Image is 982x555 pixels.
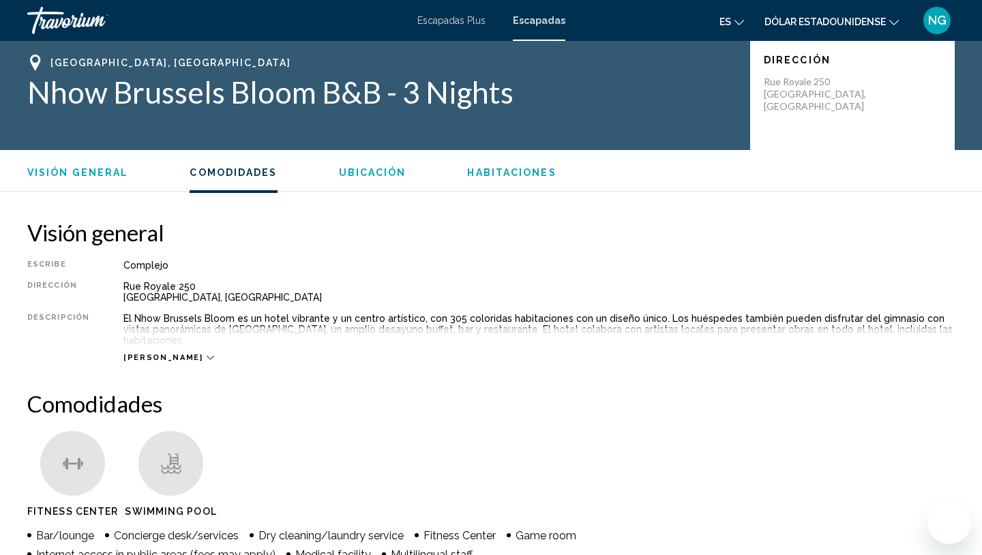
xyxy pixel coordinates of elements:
div: Complejo [123,260,955,271]
span: Fitness Center [423,529,496,542]
div: Descripción [27,313,89,346]
span: Dry cleaning/laundry service [258,529,404,542]
font: NG [928,13,947,27]
p: Dirección [764,55,941,65]
div: Rue Royale 250 [GEOGRAPHIC_DATA], [GEOGRAPHIC_DATA] [123,281,955,303]
span: Fitness Center [27,506,118,517]
span: Concierge desk/services [114,529,239,542]
font: es [719,16,731,27]
button: Habitaciones [467,166,556,179]
h2: Comodidades [27,390,955,417]
span: [PERSON_NAME] [123,353,203,362]
div: El Nhow Brussels Bloom es un hotel vibrante y un centro artístico, con 305 coloridas habitaciones... [123,313,955,346]
h2: Visión general [27,219,955,246]
span: Game room [516,529,576,542]
h1: Nhow Brussels Bloom B&B - 3 Nights [27,74,736,110]
span: Bar/lounge [36,529,94,542]
font: Dólar estadounidense [764,16,886,27]
iframe: Botón para iniciar la ventana de mensajería [927,500,971,544]
span: Habitaciones [467,167,556,178]
span: Swimming Pool [125,506,216,517]
button: Visión general [27,166,128,179]
button: [PERSON_NAME] [123,352,213,363]
button: Comodidades [190,166,277,179]
a: Escapadas [513,15,565,26]
span: Ubicación [339,167,406,178]
button: Menú de usuario [919,6,955,35]
a: Escapadas Plus [417,15,486,26]
button: Ubicación [339,166,406,179]
span: [GEOGRAPHIC_DATA], [GEOGRAPHIC_DATA] [50,57,291,68]
div: Dirección [27,281,89,303]
button: Cambiar moneda [764,12,899,31]
button: Cambiar idioma [719,12,744,31]
span: Comodidades [190,167,277,178]
a: Travorium [27,7,404,34]
p: Rue Royale 250 [GEOGRAPHIC_DATA], [GEOGRAPHIC_DATA] [764,76,873,112]
span: Visión general [27,167,128,178]
div: Escribe [27,260,89,271]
